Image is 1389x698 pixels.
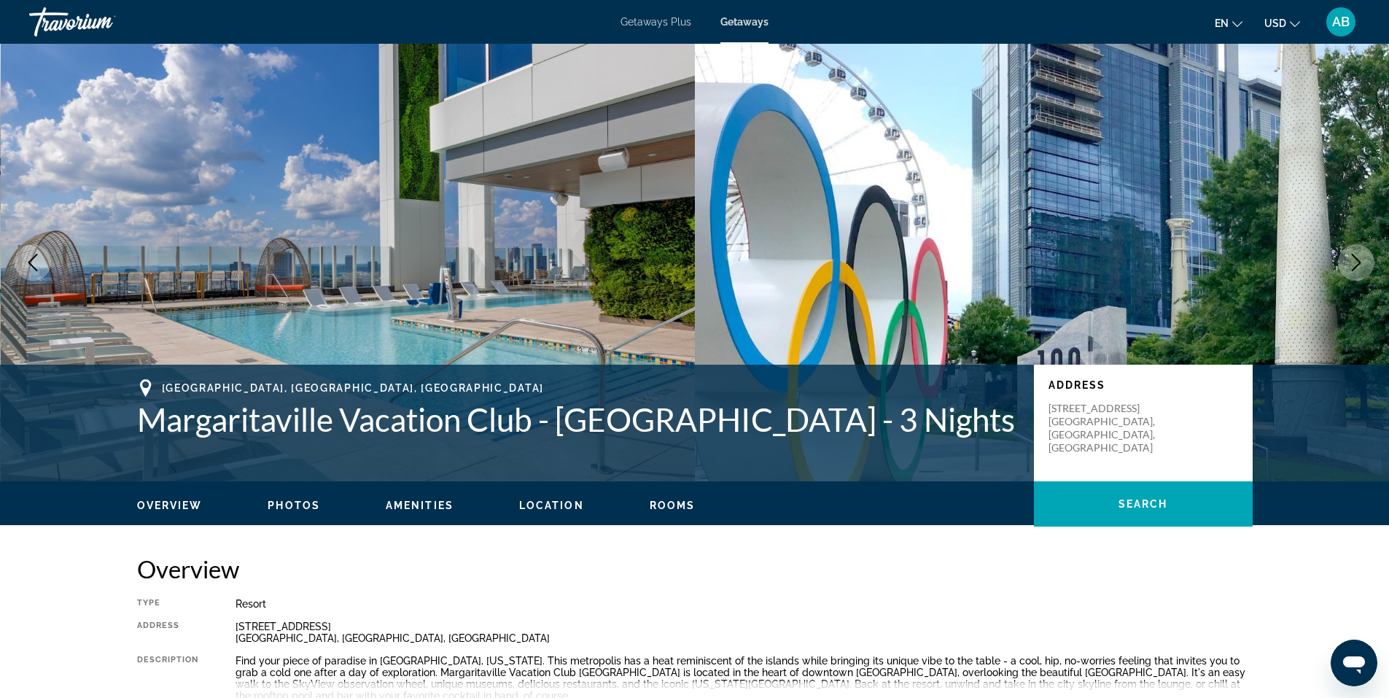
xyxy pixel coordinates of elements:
button: Photos [268,499,320,512]
p: Address [1048,379,1238,391]
span: Search [1118,498,1168,510]
iframe: Button to launch messaging window [1331,640,1377,686]
button: Rooms [650,499,696,512]
span: Rooms [650,500,696,511]
button: User Menu [1322,7,1360,37]
h1: Margaritaville Vacation Club - [GEOGRAPHIC_DATA] - 3 Nights [137,400,1019,438]
a: Getaways Plus [620,16,691,28]
button: Change currency [1264,12,1300,34]
button: Next image [1338,244,1374,281]
button: Location [519,499,584,512]
span: Amenities [386,500,454,511]
a: Getaways [720,16,769,28]
div: Address [137,621,199,644]
button: Amenities [386,499,454,512]
span: [GEOGRAPHIC_DATA], [GEOGRAPHIC_DATA], [GEOGRAPHIC_DATA] [162,382,544,394]
span: Location [519,500,584,511]
button: Overview [137,499,203,512]
button: Previous image [15,244,51,281]
div: Type [137,598,199,610]
div: Resort [236,598,1253,610]
span: AB [1332,15,1350,29]
button: Change language [1215,12,1242,34]
span: Photos [268,500,320,511]
span: USD [1264,18,1286,29]
a: Travorium [29,3,175,41]
span: en [1215,18,1229,29]
button: Search [1034,481,1253,527]
span: Overview [137,500,203,511]
p: [STREET_ADDRESS] [GEOGRAPHIC_DATA], [GEOGRAPHIC_DATA], [GEOGRAPHIC_DATA] [1048,402,1165,454]
h2: Overview [137,554,1253,583]
div: [STREET_ADDRESS] [GEOGRAPHIC_DATA], [GEOGRAPHIC_DATA], [GEOGRAPHIC_DATA] [236,621,1253,644]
